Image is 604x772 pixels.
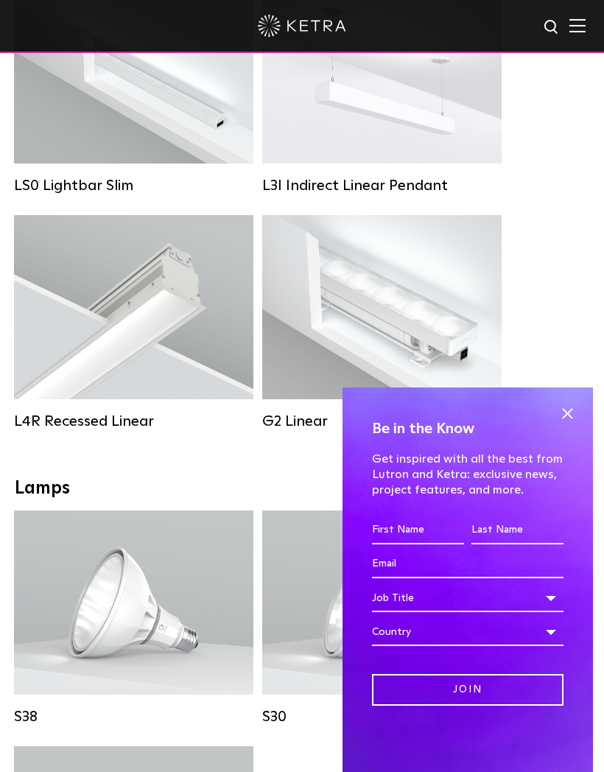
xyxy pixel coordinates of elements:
input: First Name [372,516,464,544]
img: search icon [543,18,561,37]
div: Lamps [15,478,589,499]
div: L3I Indirect Linear Pendant [262,177,502,194]
input: Email [372,550,563,578]
input: Join [372,674,563,706]
a: S30 Lumen Output:1100Colors:White / BlackBase Type:E26 Edison Base / GU24Beam Angles:15° / 25° / ... [262,510,502,724]
img: ketra-logo-2019-white [258,15,346,37]
div: LS0 Lightbar Slim [14,177,253,194]
img: Hamburger%20Nav.svg [569,18,586,32]
div: G2 Linear [262,413,502,430]
a: L4R Recessed Linear Lumen Output:400 / 600 / 800 / 1000Colors:White / BlackControl:Lutron Clear C... [14,215,253,429]
input: Last Name [471,516,563,544]
a: S38 Lumen Output:1100Colors:White / BlackBase Type:E26 Edison Base / GU24Beam Angles:10° / 25° / ... [14,510,253,724]
div: Country [372,618,563,646]
h4: Be in the Know [372,417,563,441]
div: L4R Recessed Linear [14,413,253,430]
div: S30 [262,708,502,726]
div: Job Title [372,584,563,612]
a: G2 Linear Lumen Output:400 / 700 / 1000Colors:WhiteBeam Angles:Flood / [GEOGRAPHIC_DATA] / Narrow... [262,215,502,429]
div: S38 [14,708,253,726]
p: Get inspired with all the best from Lutron and Ketra: exclusive news, project features, and more. [372,452,563,497]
